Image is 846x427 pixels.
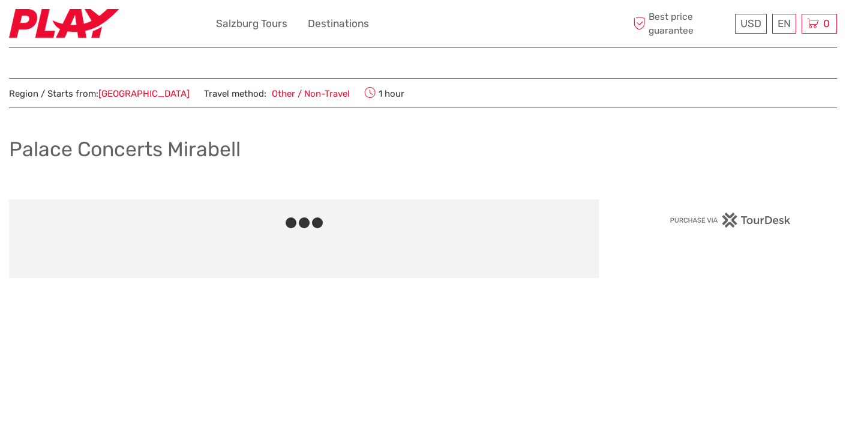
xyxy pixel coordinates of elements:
a: Other / Non-Travel [266,88,350,99]
div: EN [772,14,796,34]
span: 1 hour [364,85,404,101]
span: Region / Starts from: [9,88,190,100]
img: 2467-7e1744d7-2434-4362-8842-68c566c31c52_logo_small.jpg [9,9,119,38]
a: Destinations [308,15,369,32]
span: USD [740,17,761,29]
a: [GEOGRAPHIC_DATA] [98,88,190,99]
h1: Palace Concerts Mirabell [9,137,241,162]
span: Best price guarantee [630,10,732,37]
img: PurchaseViaTourDesk.png [670,213,791,228]
span: Travel method: [204,85,350,101]
span: 0 [821,17,832,29]
a: Salzburg Tours [216,15,287,32]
